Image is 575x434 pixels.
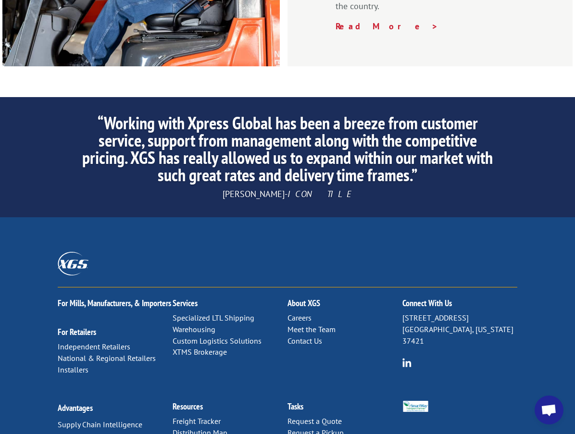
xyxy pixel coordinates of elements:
[336,21,438,32] a: Read More >
[287,188,352,199] span: ICON TILE
[173,336,262,346] a: Custom Logistics Solutions
[402,401,429,411] img: Smartway_Logo
[58,342,130,351] a: Independent Retailers
[173,313,254,322] a: Specialized LTL Shipping
[402,312,517,347] p: [STREET_ADDRESS] [GEOGRAPHIC_DATA], [US_STATE] 37421
[58,420,142,429] a: Supply Chain Intelligence
[58,326,96,337] a: For Retailers
[173,401,203,412] a: Resources
[287,298,320,309] a: About XGS
[173,416,221,426] a: Freight Tracker
[173,347,227,357] a: XTMS Brokerage
[287,336,322,346] a: Contact Us
[173,298,198,309] a: Services
[58,252,88,275] img: XGS_Logos_ALL_2024_All_White
[287,313,312,322] a: Careers
[287,402,402,416] h2: Tasks
[223,188,285,199] span: [PERSON_NAME]
[58,353,156,363] a: National & Regional Retailers
[535,396,563,424] div: Open chat
[58,365,88,374] a: Installers
[402,299,517,312] h2: Connect With Us
[287,324,336,334] a: Meet the Team
[75,114,500,188] h2: “Working with Xpress Global has been a breeze from customer service, support from management alon...
[173,324,215,334] a: Warehousing
[58,402,93,413] a: Advantages
[285,188,287,199] span: -
[402,358,412,367] img: group-6
[287,416,342,426] a: Request a Quote
[58,298,171,309] a: For Mills, Manufacturers, & Importers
